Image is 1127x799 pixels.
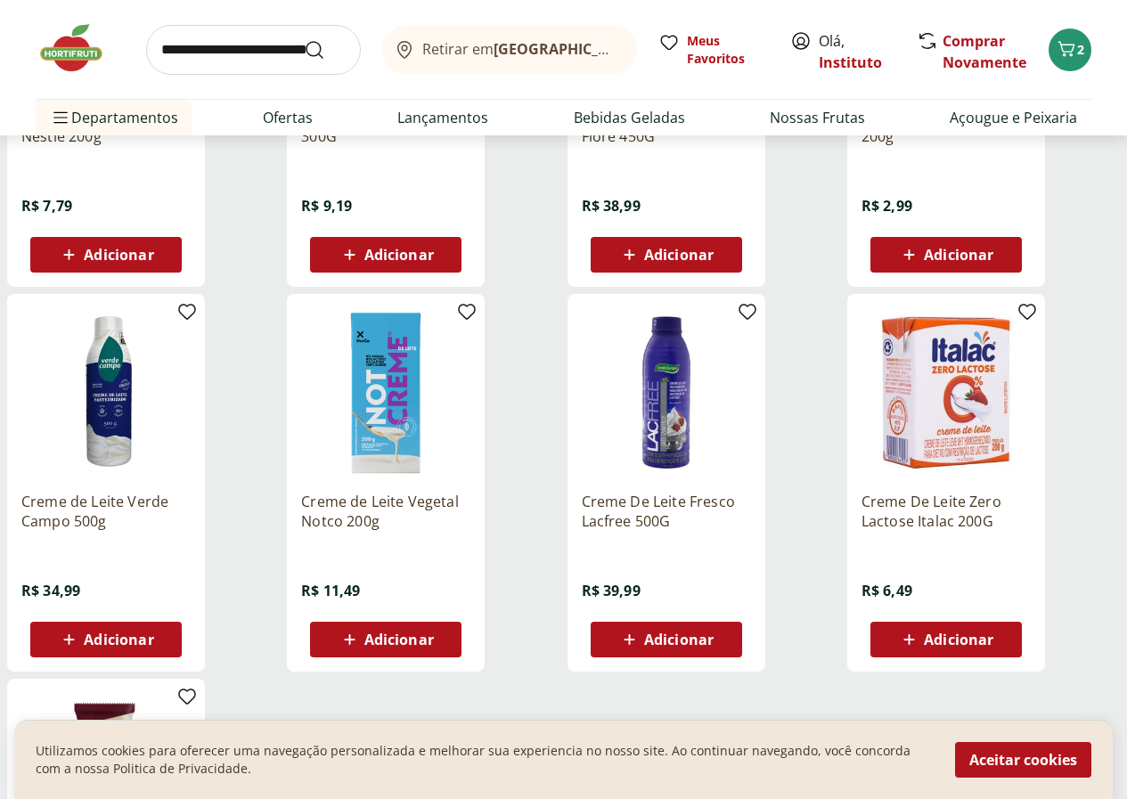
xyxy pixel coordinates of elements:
[1077,41,1084,58] span: 2
[862,492,1031,531] a: Creme De Leite Zero Lactose Italac 200G
[644,248,714,262] span: Adicionar
[770,107,865,128] a: Nossas Frutas
[819,30,898,73] span: Olá,
[870,622,1022,657] button: Adicionar
[301,581,360,600] span: R$ 11,49
[658,32,769,68] a: Meus Favoritos
[21,196,72,216] span: R$ 7,79
[950,107,1077,128] a: Açougue e Peixaria
[591,237,742,273] button: Adicionar
[591,622,742,657] button: Adicionar
[943,31,1026,72] a: Comprar Novamente
[819,53,882,72] a: Instituto
[494,39,794,59] b: [GEOGRAPHIC_DATA]/[GEOGRAPHIC_DATA]
[397,107,488,128] a: Lançamentos
[146,25,361,75] input: search
[422,41,619,57] span: Retirar em
[582,492,751,531] a: Creme De Leite Fresco Lacfree 500G
[687,32,769,68] span: Meus Favoritos
[870,237,1022,273] button: Adicionar
[924,248,993,262] span: Adicionar
[301,308,470,477] img: Creme de Leite Vegetal Notco 200g
[862,581,912,600] span: R$ 6,49
[955,742,1091,778] button: Aceitar cookies
[30,237,182,273] button: Adicionar
[644,632,714,647] span: Adicionar
[84,632,153,647] span: Adicionar
[574,107,685,128] a: Bebidas Geladas
[862,196,912,216] span: R$ 2,99
[382,25,637,75] button: Retirar em[GEOGRAPHIC_DATA]/[GEOGRAPHIC_DATA]
[301,196,352,216] span: R$ 9,19
[50,96,178,139] span: Departamentos
[310,237,461,273] button: Adicionar
[364,248,434,262] span: Adicionar
[21,492,191,531] a: Creme de Leite Verde Campo 500g
[84,248,153,262] span: Adicionar
[263,107,313,128] a: Ofertas
[582,581,641,600] span: R$ 39,99
[50,96,71,139] button: Menu
[1049,29,1091,71] button: Carrinho
[36,21,125,75] img: Hortifruti
[924,632,993,647] span: Adicionar
[364,632,434,647] span: Adicionar
[30,622,182,657] button: Adicionar
[21,581,80,600] span: R$ 34,99
[36,742,934,778] p: Utilizamos cookies para oferecer uma navegação personalizada e melhorar sua experiencia no nosso ...
[582,196,641,216] span: R$ 38,99
[301,492,470,531] a: Creme de Leite Vegetal Notco 200g
[310,622,461,657] button: Adicionar
[304,39,347,61] button: Submit Search
[862,308,1031,477] img: Creme De Leite Zero Lactose Italac 200G
[21,308,191,477] img: Creme de Leite Verde Campo 500g
[582,308,751,477] img: Creme De Leite Fresco Lacfree 500G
